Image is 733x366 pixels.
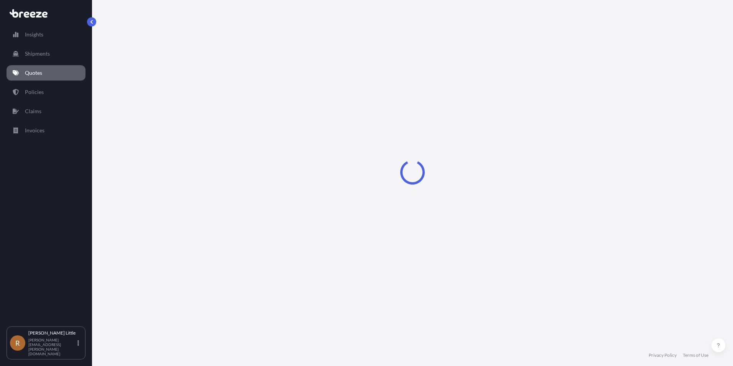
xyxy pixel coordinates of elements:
[7,84,85,100] a: Policies
[683,352,708,358] a: Terms of Use
[25,31,43,38] p: Insights
[25,127,44,134] p: Invoices
[25,69,42,77] p: Quotes
[7,46,85,61] a: Shipments
[28,330,76,336] p: [PERSON_NAME] Little
[25,107,41,115] p: Claims
[649,352,677,358] a: Privacy Policy
[7,104,85,119] a: Claims
[15,339,20,347] span: R
[7,65,85,81] a: Quotes
[7,123,85,138] a: Invoices
[25,88,44,96] p: Policies
[25,50,50,58] p: Shipments
[28,338,76,356] p: [PERSON_NAME][EMAIL_ADDRESS][PERSON_NAME][DOMAIN_NAME]
[7,27,85,42] a: Insights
